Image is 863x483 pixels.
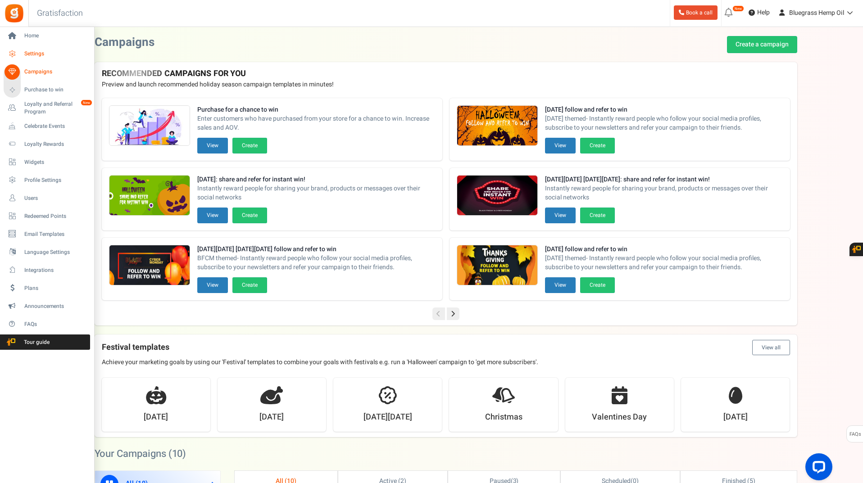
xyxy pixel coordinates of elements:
button: View [545,277,576,293]
span: Settings [24,50,87,58]
a: Home [4,28,90,44]
span: Campaigns [24,68,87,76]
em: New [732,5,744,12]
a: Widgets [4,154,90,170]
strong: Valentines Day [592,411,647,423]
strong: [DATE] [723,411,748,423]
strong: [DATE][DATE] [DATE][DATE]: share and refer for instant win! [545,175,783,184]
span: Loyalty Rewards [24,140,87,148]
a: Profile Settings [4,172,90,188]
strong: [DATE] [259,411,284,423]
span: Purchase to win [24,86,87,94]
strong: [DATE] [144,411,168,423]
h3: Gratisfaction [27,5,93,23]
span: [DATE] themed- Instantly reward people who follow your social media profiles, subscribe to your n... [545,114,783,132]
a: Email Templates [4,226,90,242]
button: View [197,208,228,223]
a: Redeemed Points [4,208,90,224]
p: Achieve your marketing goals by using our 'Festival' templates to combine your goals with festiva... [102,358,790,367]
a: Campaigns [4,64,90,80]
button: Create [580,138,615,153]
a: Announcements [4,298,90,314]
button: View [545,138,576,153]
a: Integrations [4,262,90,278]
img: Recommended Campaigns [457,176,537,216]
span: BFCM themed- Instantly reward people who follow your social media profiles, subscribe to your new... [197,254,435,272]
span: 10 [172,447,183,461]
a: Purchase to win [4,82,90,98]
button: View [197,138,228,153]
h4: Festival templates [102,340,790,355]
strong: [DATE] follow and refer to win [545,245,783,254]
a: Settings [4,46,90,62]
a: Help [745,5,773,20]
span: Bluegrass Hemp Oil [789,8,844,18]
img: Recommended Campaigns [109,245,190,286]
span: FAQs [849,426,861,443]
span: Help [755,8,770,17]
span: Instantly reward people for sharing your brand, products or messages over their social networks [197,184,435,202]
a: Book a call [674,5,718,20]
span: [DATE] themed- Instantly reward people who follow your social media profiles, subscribe to your n... [545,254,783,272]
span: Widgets [24,158,87,166]
span: Enter customers who have purchased from your store for a chance to win. Increase sales and AOV. [197,114,435,132]
a: Create a campaign [727,36,797,53]
em: New [81,99,92,106]
a: Users [4,190,90,206]
img: Recommended Campaigns [109,176,190,216]
p: Preview and launch recommended holiday season campaign templates in minutes! [102,80,790,89]
a: Loyalty and Referral Program New [4,100,90,116]
img: Recommended Campaigns [457,106,537,146]
span: Tour guide [4,339,67,346]
button: Create [232,208,267,223]
button: View all [752,340,790,355]
span: Celebrate Events [24,122,87,130]
span: Plans [24,284,87,292]
h4: RECOMMENDED CAMPAIGNS FOR YOU [102,69,790,78]
strong: [DATE] follow and refer to win [545,105,783,114]
span: Home [24,32,87,40]
strong: [DATE]: share and refer for instant win! [197,175,435,184]
h2: Your Campaigns ( ) [95,449,186,458]
button: View [545,208,576,223]
img: Gratisfaction [4,3,24,23]
span: Announcements [24,302,87,310]
a: Loyalty Rewards [4,136,90,152]
button: View [197,277,228,293]
strong: Christmas [485,411,522,423]
strong: [DATE][DATE] [363,411,412,423]
a: FAQs [4,316,90,332]
a: Plans [4,280,90,296]
a: Celebrate Events [4,118,90,134]
button: Create [580,208,615,223]
span: FAQs [24,320,87,328]
h2: Campaigns [95,36,154,49]
span: Email Templates [24,230,87,238]
span: Redeemed Points [24,212,87,220]
strong: [DATE][DATE] [DATE][DATE] follow and refer to win [197,245,435,254]
span: Instantly reward people for sharing your brand, products or messages over their social networks [545,184,783,202]
img: Recommended Campaigns [457,245,537,286]
span: Users [24,194,87,202]
button: Create [232,277,267,293]
span: Language Settings [24,248,87,256]
button: Create [580,277,615,293]
img: Recommended Campaigns [109,106,190,146]
span: Profile Settings [24,176,87,184]
a: Language Settings [4,244,90,260]
span: Loyalty and Referral Program [24,100,90,116]
strong: Purchase for a chance to win [197,105,435,114]
span: Integrations [24,266,87,274]
button: Create [232,138,267,153]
